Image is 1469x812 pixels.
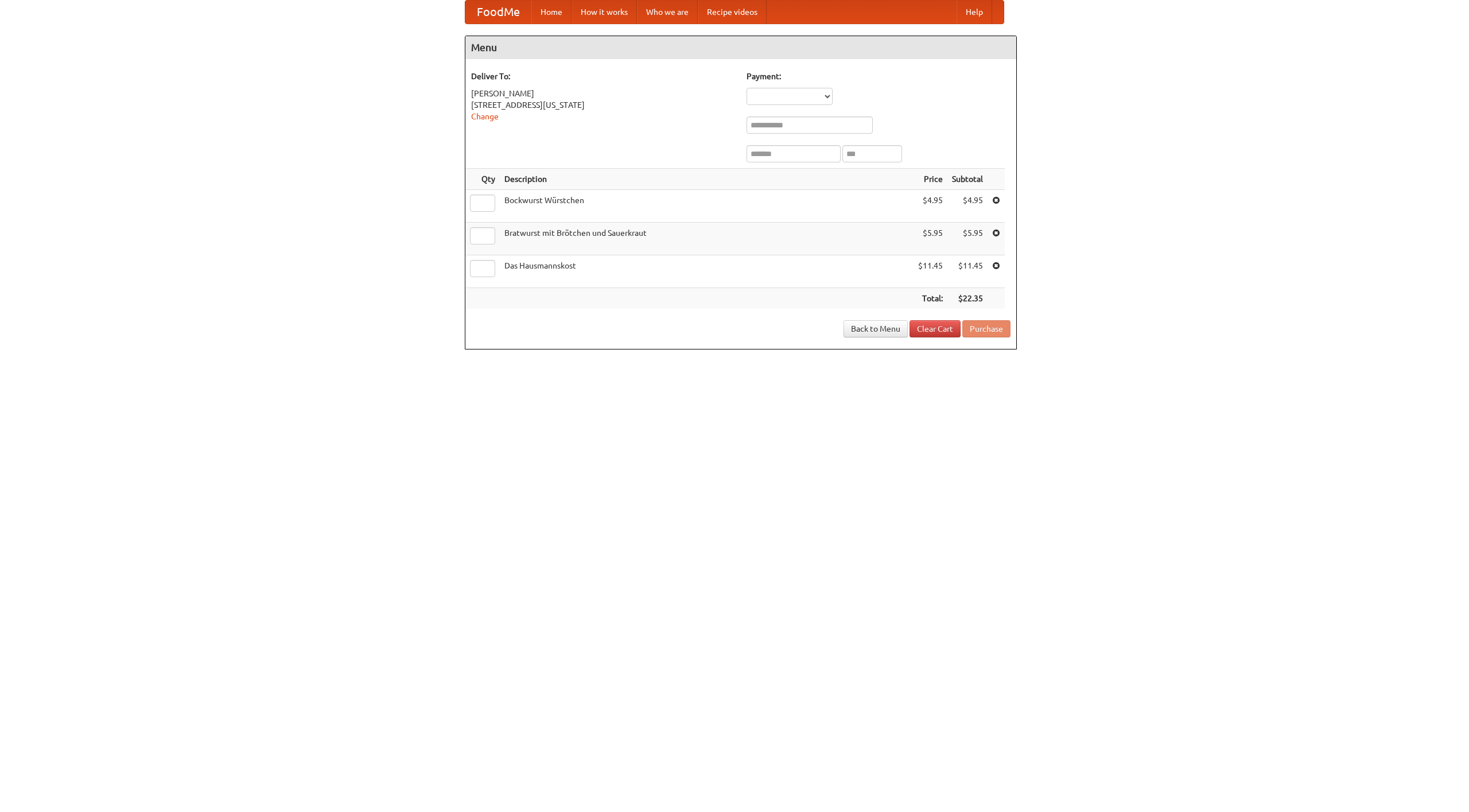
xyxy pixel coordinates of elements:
[747,71,1011,82] h5: Payment:
[947,288,988,309] th: $22.35
[471,99,735,111] div: [STREET_ADDRESS][US_STATE]
[947,255,988,288] td: $11.45
[914,288,947,309] th: Total:
[471,88,735,99] div: [PERSON_NAME]
[844,320,908,337] a: Back to Menu
[471,71,735,82] h5: Deliver To:
[500,190,914,223] td: Bockwurst Würstchen
[957,1,992,24] a: Help
[910,320,961,337] a: Clear Cart
[531,1,572,24] a: Home
[947,169,988,190] th: Subtotal
[637,1,698,24] a: Who we are
[500,223,914,255] td: Bratwurst mit Brötchen und Sauerkraut
[962,320,1011,337] button: Purchase
[471,112,499,121] a: Change
[500,255,914,288] td: Das Hausmannskost
[465,36,1016,59] h4: Menu
[572,1,637,24] a: How it works
[698,1,767,24] a: Recipe videos
[500,169,914,190] th: Description
[914,190,947,223] td: $4.95
[465,169,500,190] th: Qty
[914,223,947,255] td: $5.95
[914,169,947,190] th: Price
[914,255,947,288] td: $11.45
[465,1,531,24] a: FoodMe
[947,190,988,223] td: $4.95
[947,223,988,255] td: $5.95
